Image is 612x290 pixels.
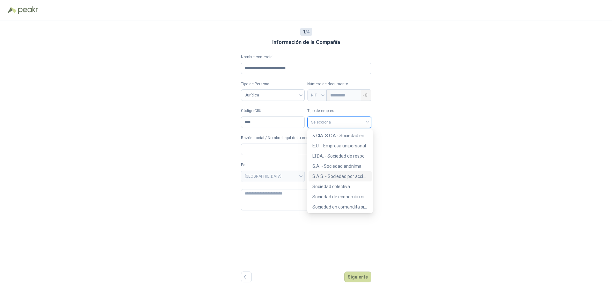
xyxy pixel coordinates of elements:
div: S.A. - Sociedad anónima [309,161,372,171]
div: Sociedad colectiva [309,181,372,192]
label: Razón social / Nombre legal de tu compañía [241,135,371,141]
div: Sociedad colectiva [312,183,368,190]
div: LTDA. - Sociedad de responsabilidad limitada [309,151,372,161]
div: Sociedad en comandita simple [312,203,368,210]
div: & CIA. S.C.A - Sociedad en comandita por acciones [312,132,368,139]
span: / 4 [303,28,310,35]
div: LTDA. - Sociedad de responsabilidad limitada [312,152,368,159]
span: - 8 [362,90,368,101]
div: E.U. - Empresa unipersonal [312,142,368,149]
label: Tipo de empresa [307,108,371,114]
div: Sociedad en comandita simple [309,202,372,212]
div: Sociedad de economía mixta [309,192,372,202]
span: Jurídica [245,90,301,100]
div: & CIA. S.C.A - Sociedad en comandita por acciones [309,131,372,141]
div: S.A.S. - Sociedad por acciones simplificada [312,173,368,180]
img: Peakr [18,6,38,14]
img: Logo [8,7,17,13]
label: Nombre comercial [241,54,371,60]
label: Tipo de Persona [241,81,305,87]
b: 1 [303,29,305,34]
div: E.U. - Empresa unipersonal [309,141,372,151]
div: S.A. - Sociedad anónima [312,163,368,170]
p: Número de documento [307,81,371,87]
label: Pais [241,162,305,168]
span: COLOMBIA [245,172,301,181]
span: NIT [311,90,323,100]
h3: Información de la Compañía [272,38,340,46]
div: S.A.S. - Sociedad por acciones simplificada [309,171,372,181]
button: Siguiente [344,272,371,282]
div: Sociedad de economía mixta [312,193,368,200]
label: Código CIIU [241,108,305,114]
